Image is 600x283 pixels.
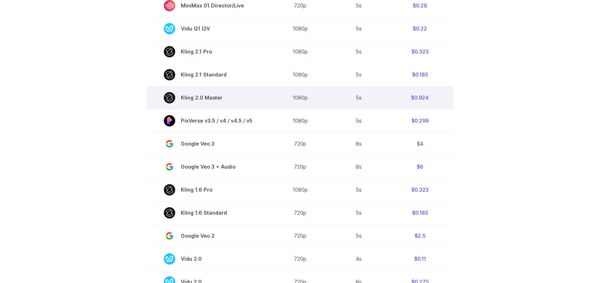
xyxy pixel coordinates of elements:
[330,247,387,270] td: 4s
[164,138,252,149] span: Google Veo 3
[387,224,453,247] td: $2.5
[164,184,252,196] span: Kling 1.6 Pro
[330,132,387,155] td: 8s
[164,69,252,80] span: Kling 2.1 Standard
[387,247,453,270] td: $0.11
[270,109,330,132] td: 1080p
[164,46,252,57] span: Kling 2.1 Pro
[164,207,252,219] span: Kling 1.6 Standard
[387,17,453,40] td: $0.22
[330,63,387,86] td: 5s
[330,178,387,201] td: 5s
[164,253,252,265] span: Vidu 2.0
[270,17,330,40] td: 1080p
[270,155,330,178] td: 720p
[270,178,330,201] td: 1080p
[387,178,453,201] td: $0.323
[164,23,252,34] span: Vidu Q1 I2V
[330,224,387,247] td: 5s
[330,40,387,63] td: 5s
[270,63,330,86] td: 1080p
[387,109,453,132] td: $0.299
[387,63,453,86] td: $0.185
[270,247,330,270] td: 720p
[330,201,387,224] td: 5s
[270,224,330,247] td: 720p
[164,230,252,242] span: Google Veo 2
[387,40,453,63] td: $0.323
[164,92,252,103] span: Kling 2.0 Master
[387,155,453,178] td: $6
[330,17,387,40] td: 5s
[330,155,387,178] td: 8s
[387,86,453,109] td: $0.924
[330,86,387,109] td: 5s
[164,115,252,126] span: PixVerse v3.5 / v4 / v4.5 / v5
[164,161,252,172] span: Google Veo 3 + Audio
[387,132,453,155] td: $4
[270,86,330,109] td: 1080p
[270,132,330,155] td: 720p
[387,201,453,224] td: $0.185
[330,109,387,132] td: 5s
[270,201,330,224] td: 720p
[270,40,330,63] td: 1080p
